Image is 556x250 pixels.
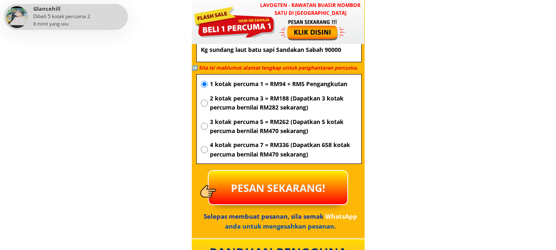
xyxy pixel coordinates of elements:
p: PESAN SEKARANG! [209,171,347,204]
span: 3 kotak percuma 5 = RM262 (Dapatkan 5 kotak percuma bernilai RM470 sekarang) [210,117,357,136]
span: 2 kotak percuma 3 = RM188 (Dapatkan 3 kotak percuma bernilai RM282 sekarang) [210,94,357,112]
span: WhatsApp [325,212,357,220]
span: anda untuk mengesahkan pesanan. [225,222,336,230]
span: 1 kotak percuma 1 = RM94 + RM5 Pengangkutan [210,79,357,89]
h3: ➡️ Sila isi maklumat alamat lengkap untuk penghantaran percuma. [191,64,362,72]
span: Selepas membuat pesanan, sila semak [204,212,323,220]
h3: LAVOGTEN - Rawatan Buasir Nombor Satu di [GEOGRAPHIC_DATA] [256,1,364,17]
span: 4 kotak percuma 7 = RM336 (Dapatkan 658 kotak percuma bernilai RM470 sekarang) [210,140,357,159]
input: Alamat (Wilayah, Bandar, Wad/Komune,...) [199,37,359,62]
